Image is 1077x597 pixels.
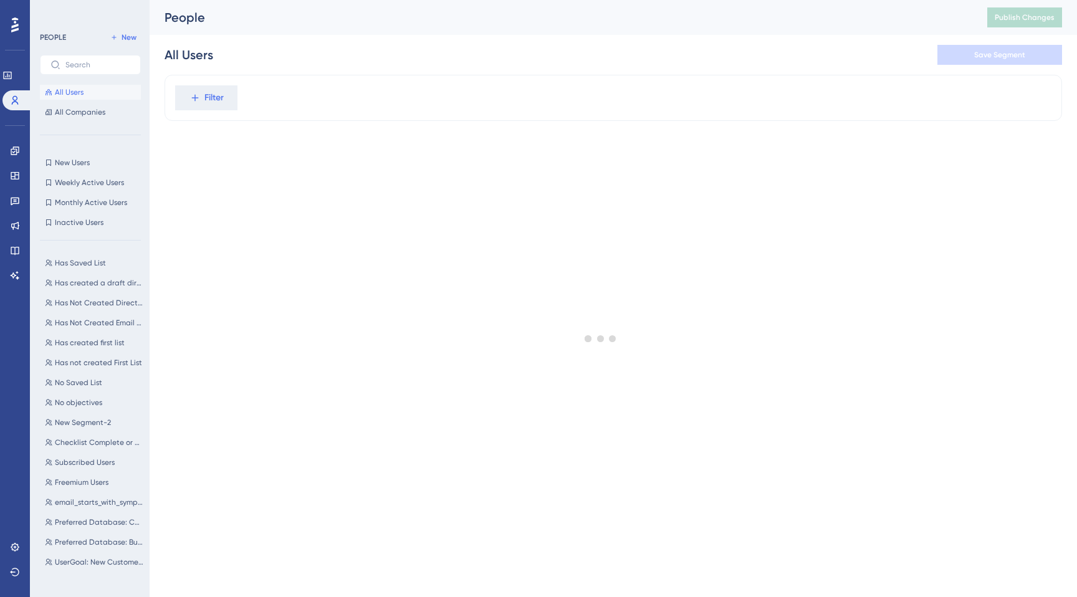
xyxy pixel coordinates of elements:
[55,497,143,507] span: email_starts_with_symphony
[165,46,213,64] div: All Users
[55,437,143,447] span: Checklist Complete or Dismissed
[40,335,148,350] button: Has created first list
[65,60,130,69] input: Search
[40,32,66,42] div: PEOPLE
[995,12,1055,22] span: Publish Changes
[55,457,115,467] span: Subscribed Users
[55,418,111,427] span: New Segment-2
[40,215,141,230] button: Inactive Users
[40,85,141,100] button: All Users
[55,158,90,168] span: New Users
[55,278,143,288] span: Has created a draft direct mail campaign
[40,475,148,490] button: Freemium Users
[55,217,103,227] span: Inactive Users
[106,30,141,45] button: New
[165,9,956,26] div: People
[40,155,141,170] button: New Users
[40,315,148,330] button: Has Not Created Email Campaign
[40,105,141,120] button: All Companies
[40,355,148,370] button: Has not created First List
[55,178,124,188] span: Weekly Active Users
[55,557,143,567] span: UserGoal: New Customers, Lead Management
[40,195,141,210] button: Monthly Active Users
[40,415,148,430] button: New Segment-2
[40,435,148,450] button: Checklist Complete or Dismissed
[40,375,148,390] button: No Saved List
[55,517,143,527] span: Preferred Database: Consumer
[40,256,148,270] button: Has Saved List
[40,455,148,470] button: Subscribed Users
[55,87,84,97] span: All Users
[55,477,108,487] span: Freemium Users
[40,515,148,530] button: Preferred Database: Consumer
[122,32,136,42] span: New
[55,298,143,308] span: Has Not Created Direct Mail Campaign
[40,495,148,510] button: email_starts_with_symphony
[40,395,148,410] button: No objectives
[55,107,105,117] span: All Companies
[40,555,148,570] button: UserGoal: New Customers, Lead Management
[40,175,141,190] button: Weekly Active Users
[40,295,148,310] button: Has Not Created Direct Mail Campaign
[55,537,143,547] span: Preferred Database: Business
[40,275,148,290] button: Has created a draft direct mail campaign
[55,258,106,268] span: Has Saved List
[55,378,102,388] span: No Saved List
[974,50,1025,60] span: Save Segment
[55,198,127,208] span: Monthly Active Users
[40,535,148,550] button: Preferred Database: Business
[55,338,125,348] span: Has created first list
[937,45,1062,65] button: Save Segment
[55,398,102,408] span: No objectives
[55,318,143,328] span: Has Not Created Email Campaign
[55,358,142,368] span: Has not created First List
[987,7,1062,27] button: Publish Changes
